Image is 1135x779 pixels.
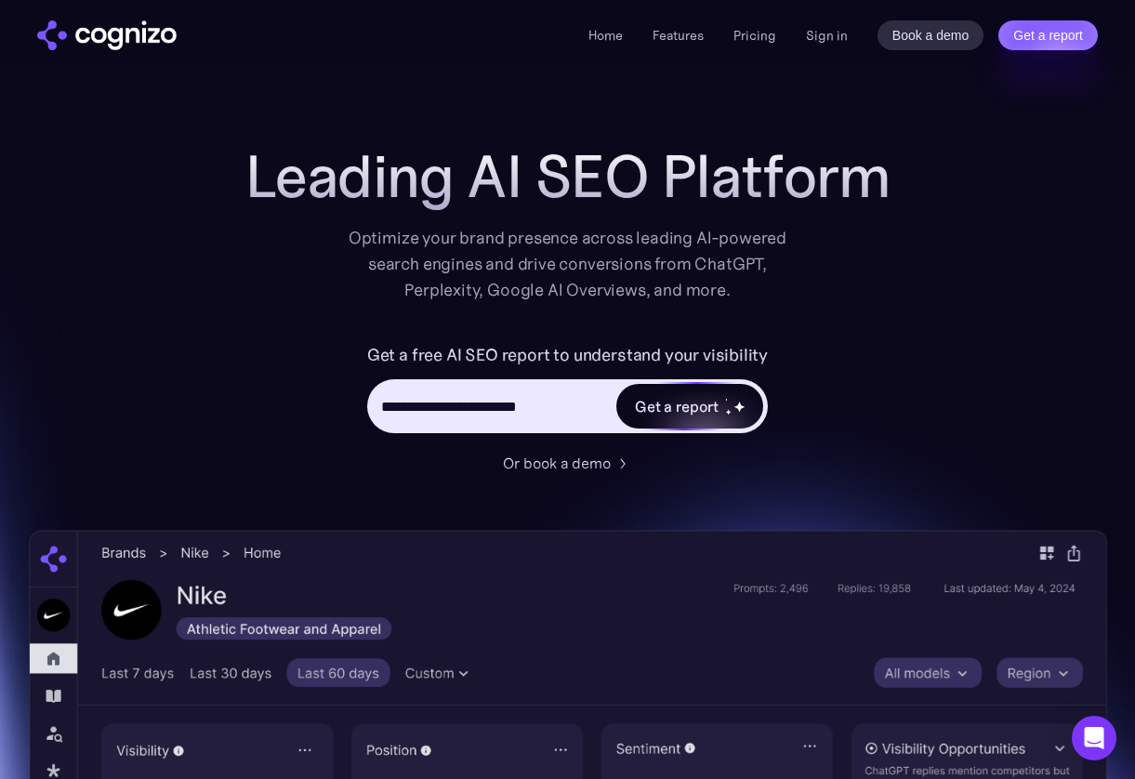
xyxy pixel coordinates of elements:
[503,452,611,474] div: Or book a demo
[367,340,768,370] label: Get a free AI SEO report to understand your visibility
[635,395,719,417] div: Get a report
[733,401,746,413] img: star
[503,452,633,474] a: Or book a demo
[878,20,984,50] a: Book a demo
[245,143,891,210] h1: Leading AI SEO Platform
[1072,716,1116,760] div: Open Intercom Messenger
[725,398,728,401] img: star
[339,225,797,303] div: Optimize your brand presence across leading AI-powered search engines and drive conversions from ...
[653,27,704,44] a: Features
[733,27,776,44] a: Pricing
[367,340,768,442] form: Hero URL Input Form
[37,20,177,50] a: home
[588,27,623,44] a: Home
[37,20,177,50] img: cognizo logo
[998,20,1098,50] a: Get a report
[614,382,765,430] a: Get a reportstarstarstar
[806,24,848,46] a: Sign in
[725,409,732,416] img: star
